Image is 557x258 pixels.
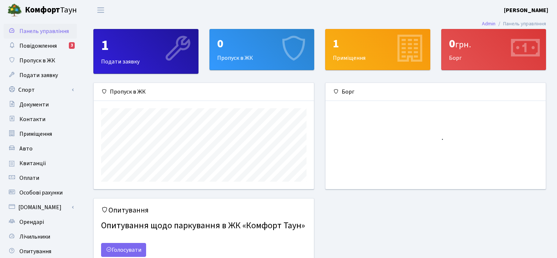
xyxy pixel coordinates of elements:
a: Подати заявку [4,68,77,83]
a: Квитанції [4,156,77,171]
a: Авто [4,141,77,156]
span: Контакти [19,115,45,123]
div: Приміщення [326,29,430,70]
span: Повідомлення [19,42,57,50]
a: Особові рахунки [4,185,77,200]
a: [PERSON_NAME] [504,6,548,15]
a: Приміщення [4,127,77,141]
h5: Опитування [101,206,307,215]
a: Голосувати [101,243,146,257]
a: Пропуск в ЖК [4,53,77,68]
span: Таун [25,4,77,17]
img: logo.png [7,3,22,18]
a: Документи [4,97,77,112]
a: 1Подати заявку [93,29,198,74]
span: Панель управління [19,27,69,35]
span: Оплати [19,174,39,182]
div: 1 [101,37,191,54]
span: Лічильники [19,233,50,241]
div: Подати заявку [94,29,198,73]
a: 1Приміщення [325,29,430,70]
a: Панель управління [4,24,77,39]
li: Панель управління [495,20,546,28]
div: Борг [442,29,546,70]
div: Пропуск в ЖК [210,29,314,70]
div: Пропуск в ЖК [94,83,314,101]
a: Admin [482,20,495,28]
div: 1 [333,37,423,51]
div: 0 [449,37,539,51]
a: Повідомлення3 [4,39,77,53]
span: Квитанції [19,159,46,167]
button: Переключити навігацію [92,4,110,16]
span: Приміщення [19,130,52,138]
a: Лічильники [4,229,77,244]
div: Борг [326,83,546,101]
div: 0 [217,37,307,51]
span: Опитування [19,247,51,255]
span: Орендарі [19,218,44,226]
a: Оплати [4,171,77,185]
div: 3 [69,42,75,49]
a: Контакти [4,112,77,127]
span: Подати заявку [19,71,58,79]
a: [DOMAIN_NAME] [4,200,77,215]
b: Комфорт [25,4,60,16]
span: Особові рахунки [19,189,63,197]
b: [PERSON_NAME] [504,6,548,14]
a: Орендарі [4,215,77,229]
span: Авто [19,145,33,153]
a: 0Пропуск в ЖК [209,29,315,70]
nav: breadcrumb [471,16,557,32]
span: Пропуск в ЖК [19,57,55,65]
span: грн. [455,38,471,51]
h4: Опитування щодо паркування в ЖК «Комфорт Таун» [101,218,307,234]
a: Спорт [4,83,77,97]
span: Документи [19,101,49,109]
